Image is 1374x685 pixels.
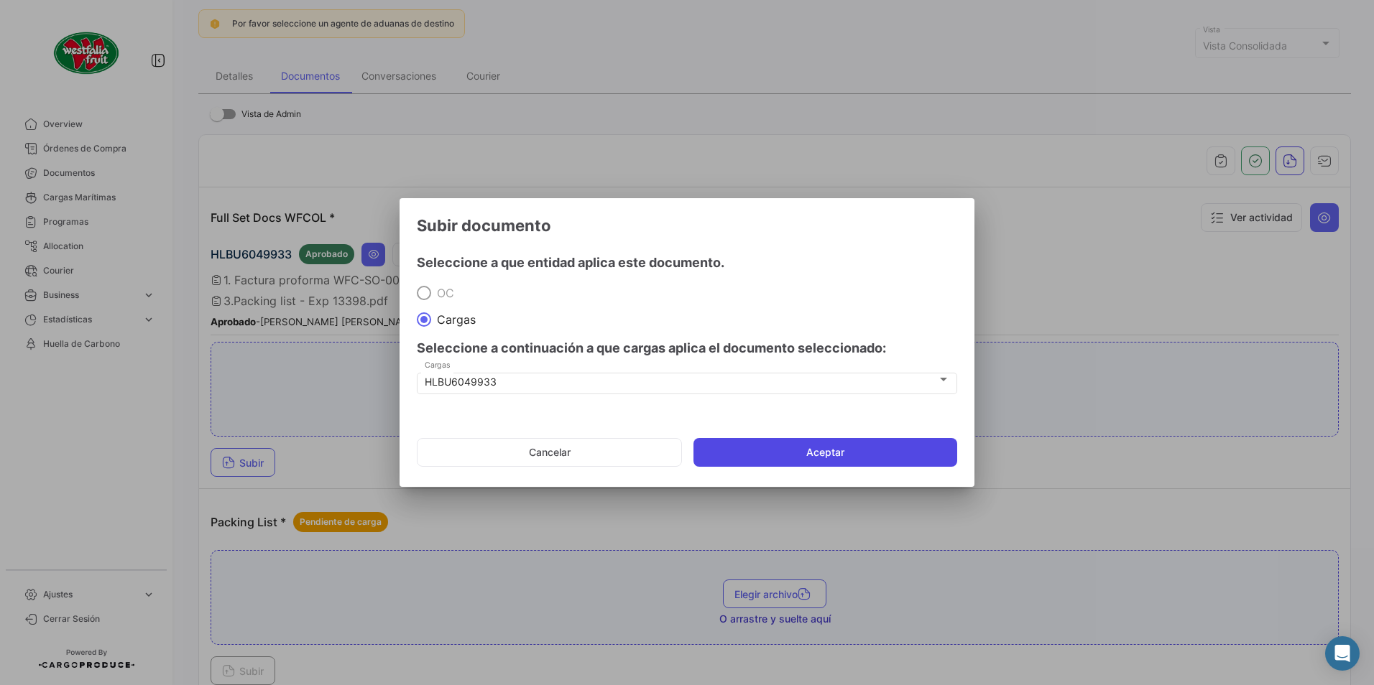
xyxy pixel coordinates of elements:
[693,438,957,467] button: Aceptar
[425,376,497,388] mat-select-trigger: HLBU6049933
[417,215,957,236] h3: Subir documento
[431,286,454,300] span: OC
[417,338,957,358] h4: Seleccione a continuación a que cargas aplica el documento seleccionado:
[1325,636,1360,671] div: Abrir Intercom Messenger
[417,253,957,273] h4: Seleccione a que entidad aplica este documento.
[431,312,476,327] span: Cargas
[417,438,682,467] button: Cancelar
